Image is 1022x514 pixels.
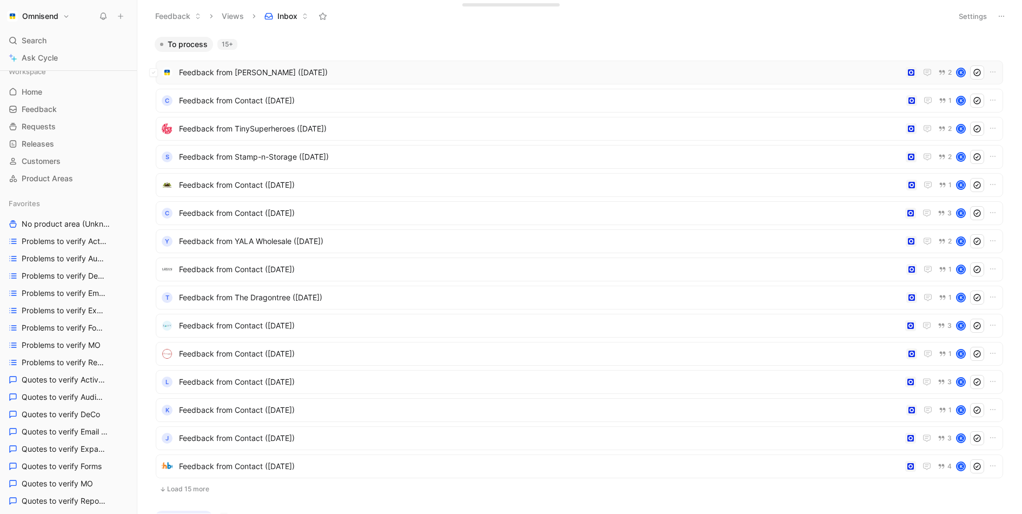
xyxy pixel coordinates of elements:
[957,97,965,104] div: K
[936,151,954,163] button: 2
[4,153,132,169] a: Customers
[179,94,902,107] span: Feedback from Contact ([DATE])
[937,95,954,107] button: 1
[156,89,1003,113] a: CFeedback from Contact ([DATE])1K
[162,377,172,387] div: L
[4,63,132,80] div: Workspace
[4,170,132,187] a: Product Areas
[156,117,1003,141] a: logoFeedback from TinySuperheroes ([DATE])2K
[179,347,902,360] span: Feedback from Contact ([DATE])
[22,236,108,247] span: Problems to verify Activation
[22,104,57,115] span: Feedback
[957,266,965,273] div: K
[22,139,54,149] span: Releases
[935,376,954,388] button: 3
[9,66,46,77] span: Workspace
[179,375,901,388] span: Feedback from Contact ([DATE])
[22,340,101,351] span: Problems to verify MO
[957,322,965,330] div: K
[936,235,954,247] button: 2
[957,153,965,161] div: K
[162,461,172,472] img: logo
[937,179,954,191] button: 1
[937,292,954,304] button: 1
[22,357,108,368] span: Problems to verify Reporting
[948,351,952,357] span: 1
[4,302,132,319] a: Problems to verify Expansion
[179,319,901,332] span: Feedback from Contact ([DATE])
[948,154,952,160] span: 2
[156,286,1003,309] a: TFeedback from The Dragontree ([DATE])1K
[179,66,901,79] span: Feedback from [PERSON_NAME] ([DATE])
[162,151,172,162] div: S
[22,322,105,333] span: Problems to verify Forms
[4,337,132,353] a: Problems to verify MO
[22,219,111,230] span: No product area (Unknowns)
[179,150,901,163] span: Feedback from Stamp-n-Storage ([DATE])
[22,34,47,47] span: Search
[948,69,952,76] span: 2
[162,433,172,444] div: J
[4,320,132,336] a: Problems to verify Forms
[4,251,132,267] a: Problems to verify Audience
[947,210,952,216] span: 3
[162,208,172,219] div: C
[179,122,901,135] span: Feedback from TinySuperheroes ([DATE])
[4,354,132,371] a: Problems to verify Reporting
[936,123,954,135] button: 2
[4,458,132,475] a: Quotes to verify Forms
[162,95,172,106] div: C
[22,121,56,132] span: Requests
[277,11,297,22] span: Inbox
[947,322,952,329] span: 3
[156,398,1003,422] a: KFeedback from Contact ([DATE])1K
[4,118,132,135] a: Requests
[150,8,206,24] button: Feedback
[179,432,901,445] span: Feedback from Contact ([DATE])
[22,478,93,489] span: Quotes to verify MO
[957,181,965,189] div: K
[7,11,18,22] img: Omnisend
[947,379,952,385] span: 3
[150,37,1008,502] div: To process15+Load 15 more
[957,209,965,217] div: K
[948,407,952,413] span: 1
[935,432,954,444] button: 3
[179,291,902,304] span: Feedback from The Dragontree ([DATE])
[4,32,132,49] div: Search
[4,372,132,388] a: Quotes to verify Activation
[4,216,132,232] a: No product area (Unknowns)
[179,404,902,417] span: Feedback from Contact ([DATE])
[156,426,1003,450] a: JFeedback from Contact ([DATE])3K
[217,39,237,50] div: 15+
[957,378,965,386] div: K
[156,173,1003,197] a: logoFeedback from Contact ([DATE])1K
[935,320,954,332] button: 3
[4,50,132,66] a: Ask Cycle
[162,320,172,331] img: logo
[162,180,172,190] img: logo
[937,263,954,275] button: 1
[22,496,107,506] span: Quotes to verify Reporting
[22,392,107,403] span: Quotes to verify Audience
[22,444,107,454] span: Quotes to verify Expansion
[22,253,108,264] span: Problems to verify Audience
[22,173,73,184] span: Product Areas
[4,476,132,492] a: Quotes to verify MO
[156,258,1003,281] a: logoFeedback from Contact ([DATE])1K
[162,264,172,275] img: logo
[937,404,954,416] button: 1
[957,69,965,76] div: K
[22,51,58,64] span: Ask Cycle
[162,405,172,416] div: K
[957,434,965,442] div: K
[22,11,58,21] h1: Omnisend
[22,156,61,167] span: Customers
[22,374,107,385] span: Quotes to verify Activation
[948,126,952,132] span: 2
[22,461,102,472] span: Quotes to verify Forms
[156,201,1003,225] a: CFeedback from Contact ([DATE])3K
[162,348,172,359] img: logo
[156,314,1003,338] a: logoFeedback from Contact ([DATE])3K
[22,426,108,437] span: Quotes to verify Email builder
